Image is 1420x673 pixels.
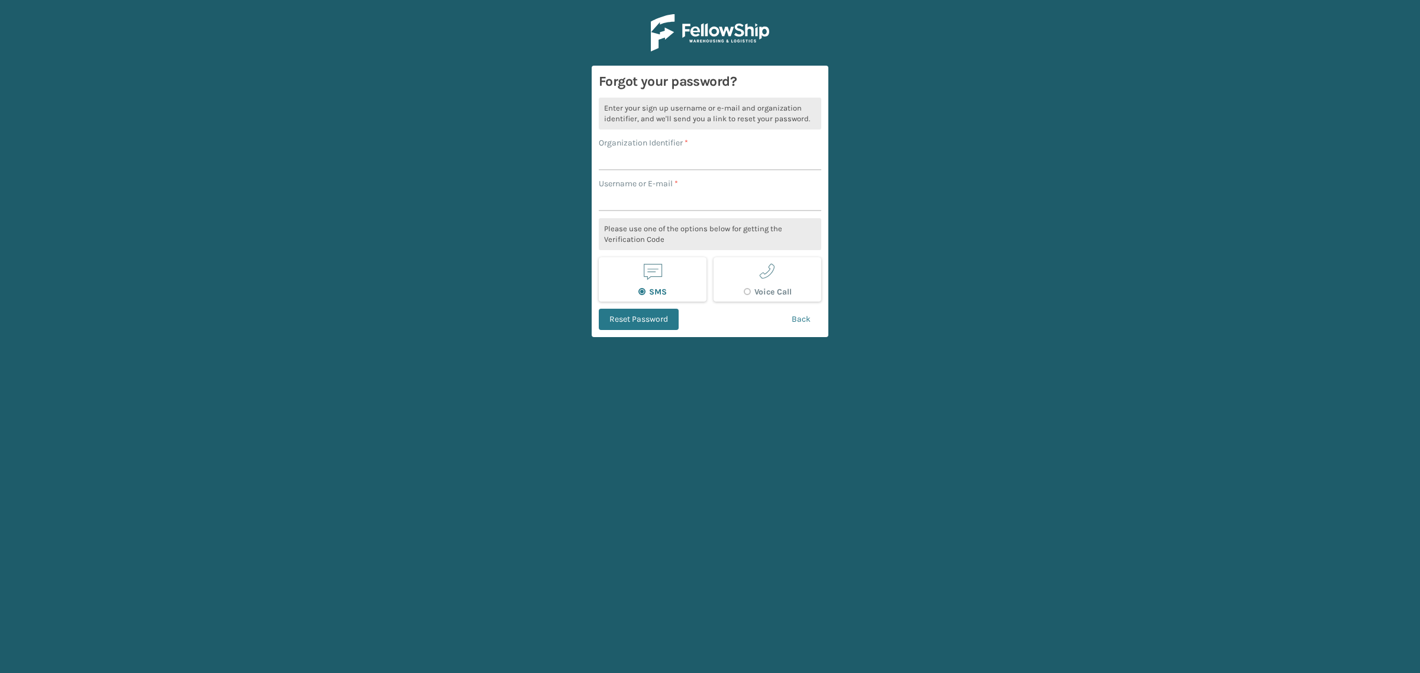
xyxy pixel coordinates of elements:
button: Reset Password [599,309,679,330]
img: Logo [651,14,769,51]
p: Enter your sign up username or e-mail and organization identifier, and we'll send you a link to r... [599,98,821,130]
a: Back [781,309,821,330]
p: Please use one of the options below for getting the Verification Code [599,218,821,250]
label: SMS [638,287,667,297]
label: Username or E-mail [599,177,678,190]
h3: Forgot your password? [599,73,821,90]
label: Organization Identifier [599,137,688,149]
label: Voice Call [744,287,792,297]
